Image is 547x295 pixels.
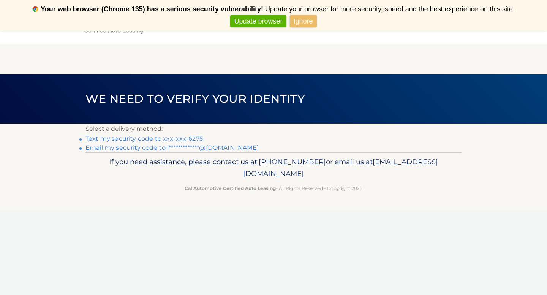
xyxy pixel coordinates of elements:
[90,184,457,192] p: - All Rights Reserved - Copyright 2025
[265,5,515,13] span: Update your browser for more security, speed and the best experience on this site.
[230,15,286,28] a: Update browser
[85,135,203,142] a: Text my security code to xxx-xxx-6275
[85,92,305,106] span: We need to verify your identity
[259,157,326,166] span: [PHONE_NUMBER]
[90,156,457,180] p: If you need assistance, please contact us at: or email us at
[290,15,317,28] a: Ignore
[41,5,263,13] b: Your web browser (Chrome 135) has a serious security vulnerability!
[85,124,462,134] p: Select a delivery method:
[185,185,276,191] strong: Cal Automotive Certified Auto Leasing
